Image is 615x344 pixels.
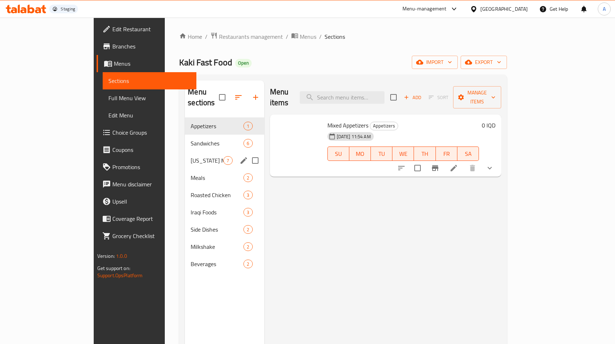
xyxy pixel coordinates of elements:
img: Mixed Appetizers [276,120,322,166]
button: Add [401,92,424,103]
span: Coverage Report [112,214,191,223]
div: Beverages [191,260,243,268]
a: Upsell [97,193,196,210]
a: Promotions [97,158,196,176]
button: export [461,56,507,69]
div: items [243,139,252,148]
span: 7 [224,157,232,164]
span: Open [235,60,252,66]
span: 2 [244,261,252,268]
a: Coupons [97,141,196,158]
span: Side Dishes [191,225,243,234]
a: Restaurants management [210,32,283,41]
span: Select to update [410,161,425,176]
button: SA [457,147,479,161]
span: Promotions [112,163,191,171]
span: Version: [97,251,115,261]
span: SU [331,149,346,159]
button: delete [464,159,481,177]
span: 6 [244,140,252,147]
div: Milkshake2 [185,238,264,255]
div: Meals2 [185,169,264,186]
span: Appetizers [191,122,243,130]
a: Edit menu item [449,164,458,172]
div: items [243,260,252,268]
span: Milkshake [191,242,243,251]
a: Edit Menu [103,107,196,124]
button: MO [349,147,371,161]
span: 1 [244,123,252,130]
button: show more [481,159,498,177]
button: import [412,56,458,69]
span: FR [439,149,455,159]
a: Menus [291,32,316,41]
span: 3 [244,192,252,199]
li: / [205,32,208,41]
svg: Show Choices [485,164,494,172]
span: TH [417,149,433,159]
span: import [418,58,452,67]
span: Upsell [112,197,191,206]
a: Choice Groups [97,124,196,141]
div: Menu-management [402,5,447,13]
button: TH [414,147,435,161]
span: Add item [401,92,424,103]
span: Appetizers [370,122,398,130]
span: Kaki Fast Food [179,54,232,70]
button: WE [392,147,414,161]
button: sort-choices [393,159,410,177]
a: Branches [97,38,196,55]
div: items [243,191,252,199]
span: 2 [244,175,252,181]
a: Menus [97,55,196,72]
li: / [286,32,288,41]
div: items [243,225,252,234]
span: WE [395,149,411,159]
div: Sandwiches6 [185,135,264,152]
span: 3 [244,209,252,216]
span: 2 [244,243,252,250]
span: Roasted Chicken [191,191,243,199]
div: Open [235,59,252,68]
div: Kentucky Meals [191,156,223,165]
span: Edit Menu [108,111,191,120]
span: Select all sections [215,90,230,105]
span: Sort sections [230,89,247,106]
div: Sandwiches [191,139,243,148]
h2: Menu sections [188,87,219,108]
div: Appetizers1 [185,117,264,135]
span: Menus [300,32,316,41]
div: Iraqi Foods [191,208,243,217]
button: FR [436,147,457,161]
span: Grocery Checklist [112,232,191,240]
span: Full Menu View [108,94,191,102]
span: Choice Groups [112,128,191,137]
div: Iraqi Foods3 [185,204,264,221]
div: items [243,122,252,130]
a: Support.OpsPlatform [97,271,143,280]
div: Staging [61,6,75,12]
span: TU [374,149,390,159]
span: Branches [112,42,191,51]
span: 1.0.0 [116,251,127,261]
span: Manage items [459,88,495,106]
a: Edit Restaurant [97,20,196,38]
nav: breadcrumb [179,32,507,41]
button: SU [327,147,349,161]
span: Menu disclaimer [112,180,191,189]
div: Roasted Chicken3 [185,186,264,204]
div: [GEOGRAPHIC_DATA] [480,5,528,13]
div: Meals [191,173,243,182]
span: [DATE] 11:54 AM [334,133,374,140]
div: Beverages2 [185,255,264,273]
a: Grocery Checklist [97,227,196,245]
h6: 0 IQD [482,120,495,130]
a: Sections [103,72,196,89]
span: Edit Restaurant [112,25,191,33]
span: Sections [108,76,191,85]
span: Coupons [112,145,191,154]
